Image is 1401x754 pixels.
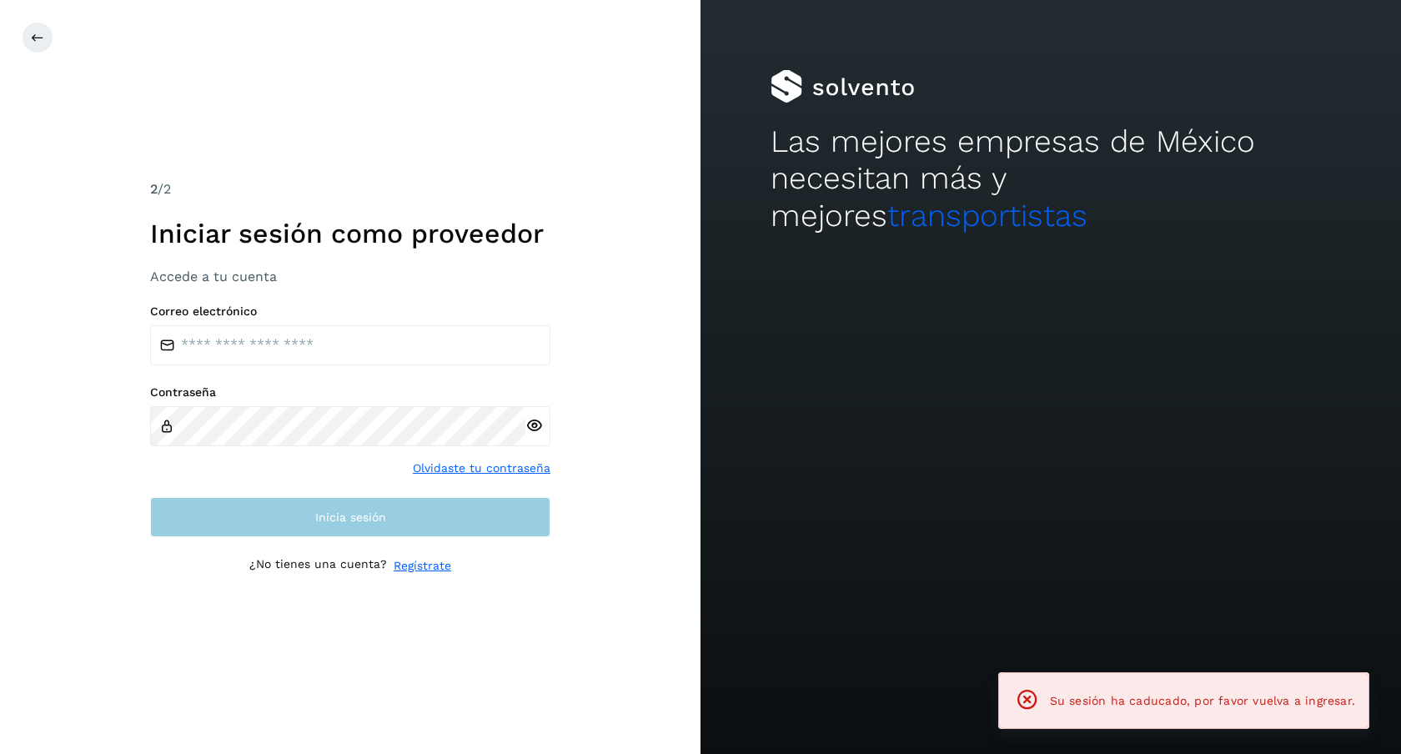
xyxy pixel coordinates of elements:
h1: Iniciar sesión como proveedor [150,218,550,249]
span: Inicia sesión [315,511,386,523]
span: Su sesión ha caducado, por favor vuelva a ingresar. [1050,694,1355,707]
h2: Las mejores empresas de México necesitan más y mejores [771,123,1331,234]
span: transportistas [887,198,1087,234]
a: Regístrate [394,557,451,575]
button: Inicia sesión [150,497,550,537]
a: Olvidaste tu contraseña [413,460,550,477]
h3: Accede a tu cuenta [150,269,550,284]
label: Contraseña [150,385,550,400]
div: /2 [150,179,550,199]
label: Correo electrónico [150,304,550,319]
span: 2 [150,181,158,197]
p: ¿No tienes una cuenta? [249,557,387,575]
